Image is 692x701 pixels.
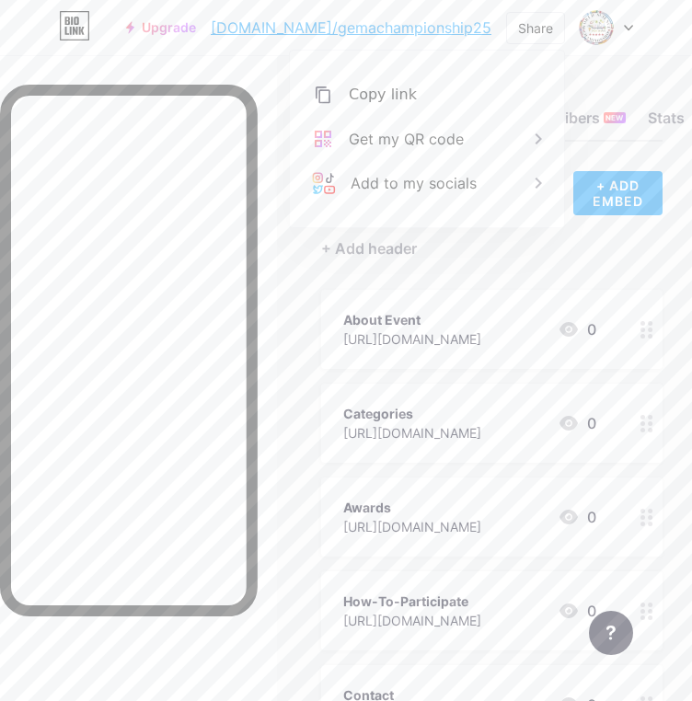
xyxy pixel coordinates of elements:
[605,112,623,123] span: NEW
[349,84,417,106] div: Copy link
[343,310,481,329] div: About Event
[321,237,417,259] div: + Add header
[558,506,596,528] div: 0
[343,517,481,536] div: [URL][DOMAIN_NAME]
[518,18,553,38] div: Share
[349,128,464,150] div: Get my QR code
[126,20,196,35] a: Upgrade
[351,172,477,194] div: Add to my socials
[211,17,491,39] a: [DOMAIN_NAME]/gemachampionship25
[558,318,596,340] div: 0
[343,611,481,630] div: [URL][DOMAIN_NAME]
[343,329,481,349] div: [URL][DOMAIN_NAME]
[648,107,685,140] div: Stats
[573,171,663,215] div: + ADD EMBED
[515,107,626,140] div: Subscribers
[343,592,481,611] div: How-To-Participate
[343,404,481,423] div: Categories
[558,600,596,622] div: 0
[579,10,614,45] img: gemachampionship25
[343,498,481,517] div: Awards
[558,412,596,434] div: 0
[343,423,481,442] div: [URL][DOMAIN_NAME]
